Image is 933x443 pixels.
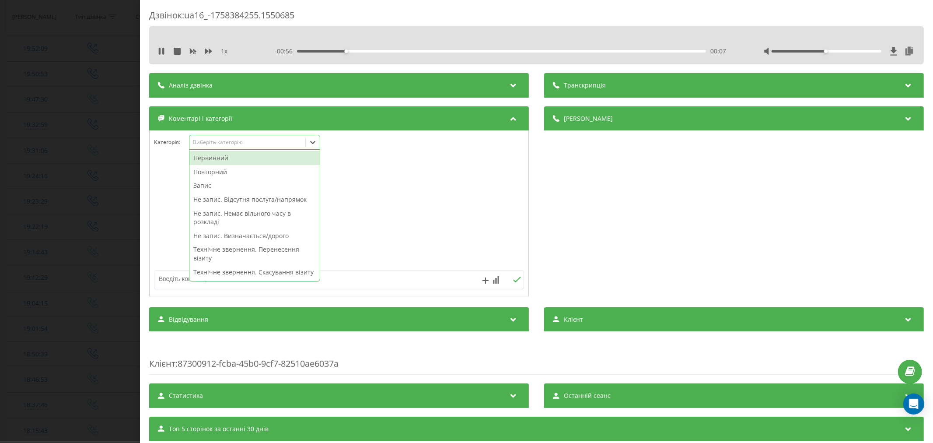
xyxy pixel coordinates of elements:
div: Технічне звернення. Аналізи, готовність/відправка [189,279,320,301]
span: Аналіз дзвінка [169,81,213,90]
span: [PERSON_NAME] [564,114,613,123]
div: Запис [189,179,320,193]
span: 1 x [221,47,227,56]
div: Дзвінок : ua16_-1758384255.1550685 [149,9,924,26]
div: Accessibility label [344,49,348,53]
span: Відвідування [169,315,208,324]
span: 00:07 [710,47,726,56]
span: Клієнт [149,358,175,369]
span: Останній сеанс [564,391,611,400]
div: Не запис. Немає вільного часу в розкладі [189,207,320,229]
span: Транскрипція [564,81,606,90]
div: Не запис. Визначається/дорого [189,229,320,243]
div: Технічне звернення. Перенесення візиту [189,243,320,265]
div: Повторний [189,165,320,179]
span: - 00:56 [275,47,297,56]
span: Клієнт [564,315,583,324]
div: Первинний [189,151,320,165]
span: Коментарі і категорії [169,114,232,123]
div: : 87300912-fcba-45b0-9cf7-82510ae6037a [149,340,924,375]
div: Виберіть категорію [192,139,302,146]
div: Не запис. Відсутня послуга/напрямок [189,193,320,207]
span: Топ 5 сторінок за останні 30 днів [169,425,269,433]
div: Accessibility label [824,49,828,53]
h4: Категорія : [154,139,189,145]
span: Статистика [169,391,203,400]
div: Технічне звернення. Скасування візиту [189,265,320,279]
div: Open Intercom Messenger [903,394,924,415]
